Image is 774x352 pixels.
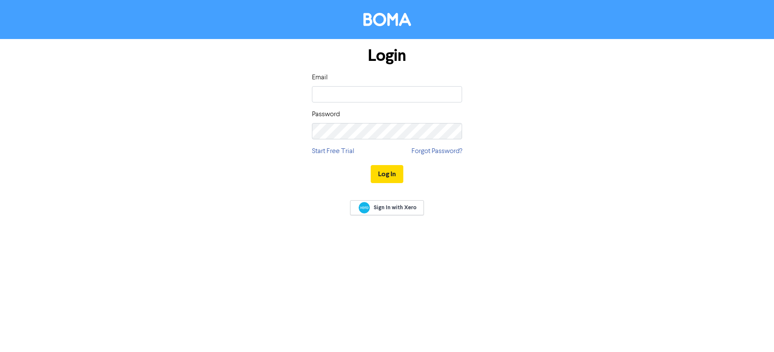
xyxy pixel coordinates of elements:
[312,109,340,120] label: Password
[350,200,424,215] a: Sign In with Xero
[312,146,354,156] a: Start Free Trial
[312,46,462,66] h1: Login
[312,72,328,83] label: Email
[371,165,403,183] button: Log In
[411,146,462,156] a: Forgot Password?
[363,13,411,26] img: BOMA Logo
[374,204,417,211] span: Sign In with Xero
[359,202,370,214] img: Xero logo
